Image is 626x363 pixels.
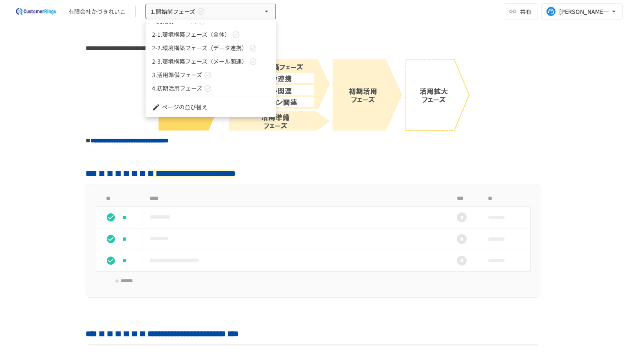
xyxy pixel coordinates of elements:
[152,30,230,39] span: 2-1.環境構築フェーズ（全体）
[152,57,247,66] span: 2-3.環境構築フェーズ（メール関連）
[152,84,202,93] span: 4.初期活用フェーズ
[152,71,202,79] span: 3.活用準備フェーズ
[152,44,247,52] span: 2-2.環境構築フェーズ（データ連携）
[145,100,276,114] li: ページの並び替え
